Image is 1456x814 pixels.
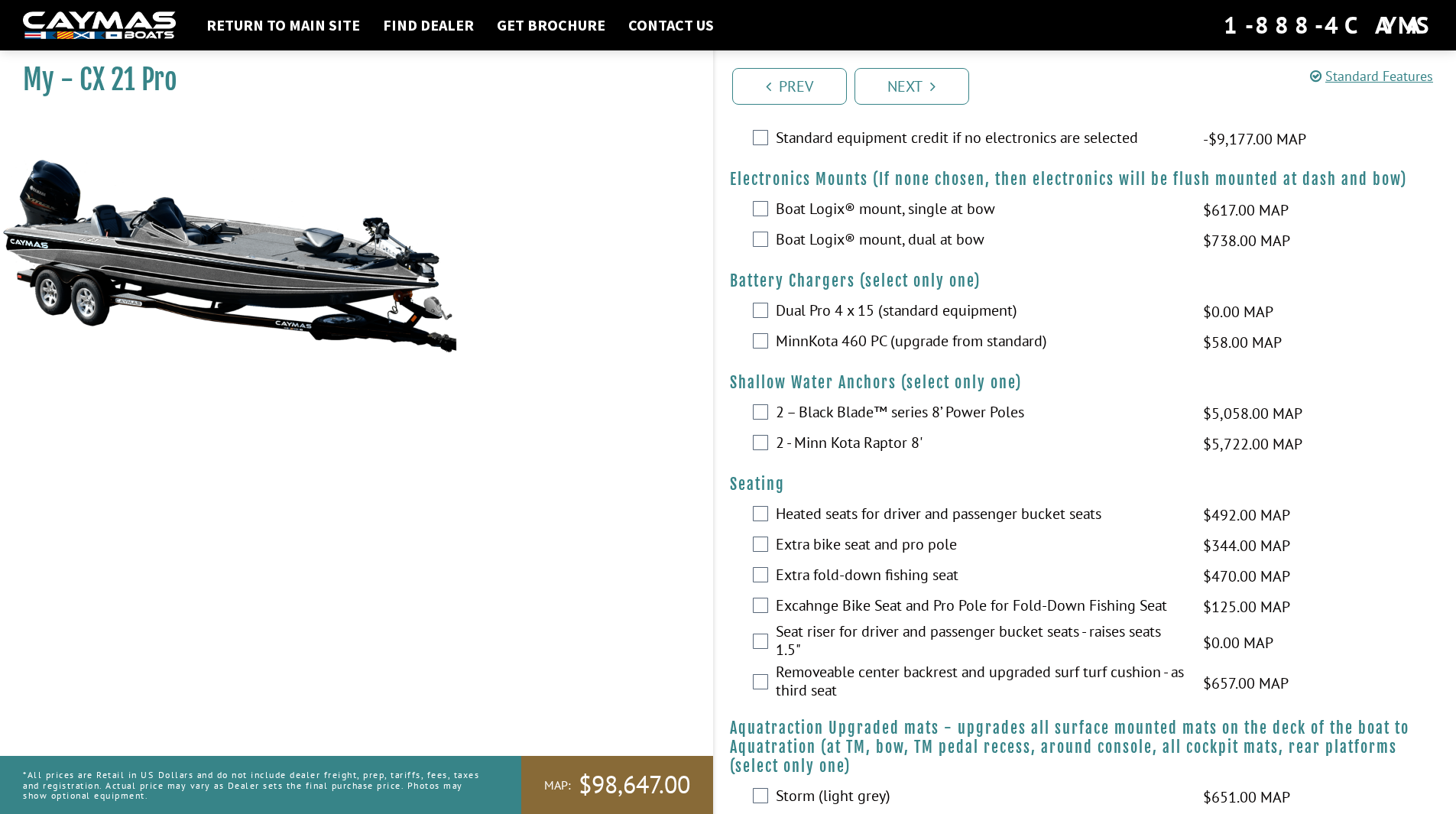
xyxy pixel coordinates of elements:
[375,15,482,35] a: Find Dealer
[730,170,1441,189] h4: Electronics Mounts (If none chosen, then electronics will be flush mounted at dash and bow)
[1203,128,1306,151] span: -$9,177.00 MAP
[776,433,1184,456] label: 2 - Minn Kota Raptor 8'
[1203,199,1289,222] span: $617.00 MAP
[776,403,1184,425] label: 2 – Black Blade™ series 8’ Power Poles
[621,15,722,35] a: Contact Us
[776,332,1184,354] label: MinnKota 460 PC (upgrade from standard)
[23,11,176,40] img: white-logo-c9c8dbefe5ff5ceceb0f0178aa75bf4bb51f6bca0971e226c86eb53dfe498488.png
[776,663,1184,703] label: Removeable center backrest and upgraded surf turf cushion - as third seat
[1203,534,1290,557] span: $344.00 MAP
[1203,504,1290,527] span: $492.00 MAP
[23,63,675,97] h1: My - CX 21 Pro
[776,622,1184,663] label: Seat riser for driver and passenger bucket seats - raises seats 1.5"
[1203,595,1290,618] span: $125.00 MAP
[23,762,487,808] p: *All prices are Retail in US Dollars and do not include dealer freight, prep, tariffs, fees, taxe...
[1203,300,1273,323] span: $0.00 MAP
[776,566,1184,588] label: Extra fold-down fishing seat
[1203,402,1302,425] span: $5,058.00 MAP
[1203,565,1290,588] span: $470.00 MAP
[1224,8,1433,42] div: 1-888-4CAYMAS
[489,15,613,35] a: Get Brochure
[730,271,1441,290] h4: Battery Chargers (select only one)
[521,756,713,814] a: MAP:$98,647.00
[1203,786,1290,809] span: $651.00 MAP
[199,15,368,35] a: Return to main site
[776,230,1184,252] label: Boat Logix® mount, dual at bow
[1310,67,1433,85] a: Standard Features
[776,596,1184,618] label: Excahnge Bike Seat and Pro Pole for Fold-Down Fishing Seat
[1203,672,1289,695] span: $657.00 MAP
[730,718,1441,776] h4: Aquatraction Upgraded mats - upgrades all surface mounted mats on the deck of the boat to Aquatra...
[579,769,690,801] span: $98,647.00
[776,504,1184,527] label: Heated seats for driver and passenger bucket seats
[1203,631,1273,654] span: $0.00 MAP
[776,301,1184,323] label: Dual Pro 4 x 15 (standard equipment)
[776,199,1184,222] label: Boat Logix® mount, single at bow
[1203,229,1290,252] span: $738.00 MAP
[732,68,847,105] a: Prev
[1203,331,1282,354] span: $58.00 MAP
[544,777,571,793] span: MAP:
[776,128,1184,151] label: Standard equipment credit if no electronics are selected
[730,373,1441,392] h4: Shallow Water Anchors (select only one)
[730,475,1441,494] h4: Seating
[776,786,1184,809] label: Storm (light grey)
[854,68,969,105] a: Next
[776,535,1184,557] label: Extra bike seat and pro pole
[1203,433,1302,456] span: $5,722.00 MAP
